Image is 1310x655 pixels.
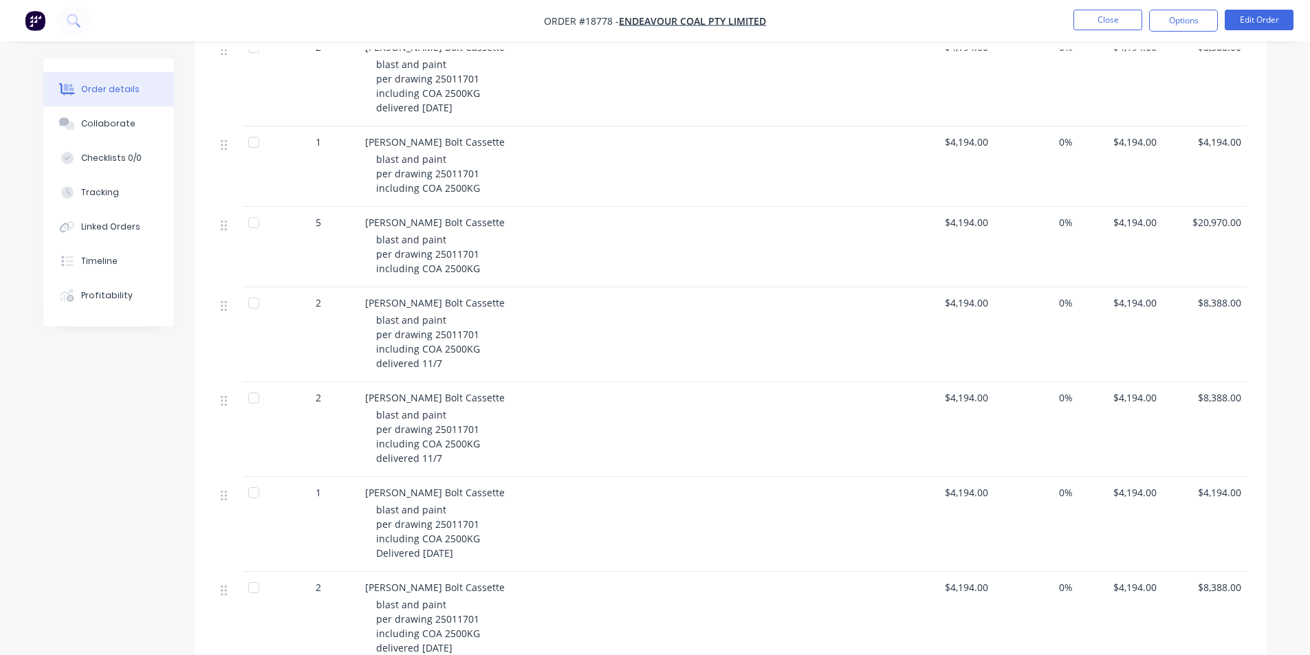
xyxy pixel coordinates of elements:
[43,210,174,244] button: Linked Orders
[1084,485,1157,500] span: $4,194.00
[1084,390,1157,405] span: $4,194.00
[999,390,1073,405] span: 0%
[1149,10,1218,32] button: Options
[999,135,1073,149] span: 0%
[43,278,174,313] button: Profitability
[376,598,480,654] span: blast and paint per drawing 25011701 including COA 2500KG delivered [DATE]
[1168,580,1241,595] span: $8,388.00
[1168,215,1241,230] span: $20,970.00
[915,296,989,310] span: $4,194.00
[316,485,321,500] span: 1
[81,186,119,199] div: Tracking
[365,216,505,229] span: [PERSON_NAME] Bolt Cassette
[316,580,321,595] span: 2
[81,255,118,267] div: Timeline
[43,141,174,175] button: Checklists 0/0
[999,580,1073,595] span: 0%
[81,289,133,302] div: Profitability
[999,215,1073,230] span: 0%
[316,390,321,405] span: 2
[1084,135,1157,149] span: $4,194.00
[999,485,1073,500] span: 0%
[376,503,480,559] span: blast and paint per drawing 25011701 including COA 2500KG Delivered [DATE]
[81,83,140,96] div: Order details
[365,135,505,148] span: [PERSON_NAME] Bolt Cassette
[1168,485,1241,500] span: $4,194.00
[544,14,619,27] span: Order #18778 -
[376,153,480,195] span: blast and paint per drawing 25011701 including COA 2500KG
[376,313,480,370] span: blast and paint per drawing 25011701 including COA 2500KG delivered 11/7
[43,175,174,210] button: Tracking
[1084,215,1157,230] span: $4,194.00
[915,215,989,230] span: $4,194.00
[365,391,505,404] span: [PERSON_NAME] Bolt Cassette
[316,215,321,230] span: 5
[915,135,989,149] span: $4,194.00
[365,296,505,309] span: [PERSON_NAME] Bolt Cassette
[376,58,480,114] span: blast and paint per drawing 25011701 including COA 2500KG delivered [DATE]
[376,233,480,275] span: blast and paint per drawing 25011701 including COA 2500KG
[81,152,142,164] div: Checklists 0/0
[43,107,174,141] button: Collaborate
[1168,296,1241,310] span: $8,388.00
[915,485,989,500] span: $4,194.00
[1084,296,1157,310] span: $4,194.00
[1073,10,1142,30] button: Close
[316,296,321,310] span: 2
[1084,580,1157,595] span: $4,194.00
[25,10,45,31] img: Factory
[316,135,321,149] span: 1
[1168,135,1241,149] span: $4,194.00
[376,408,480,465] span: blast and paint per drawing 25011701 including COA 2500KG delivered 11/7
[915,580,989,595] span: $4,194.00
[365,41,505,54] span: [PERSON_NAME] Bolt Cassette
[365,581,505,594] span: [PERSON_NAME] Bolt Cassette
[365,486,505,499] span: [PERSON_NAME] Bolt Cassette
[1168,390,1241,405] span: $8,388.00
[999,296,1073,310] span: 0%
[619,14,766,27] a: Endeavour Coal Pty Limited
[43,72,174,107] button: Order details
[81,221,140,233] div: Linked Orders
[915,390,989,405] span: $4,194.00
[43,244,174,278] button: Timeline
[1225,10,1293,30] button: Edit Order
[81,118,135,130] div: Collaborate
